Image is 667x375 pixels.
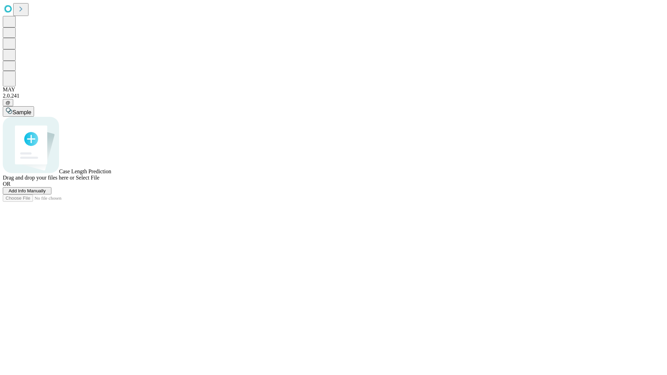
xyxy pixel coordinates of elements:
span: Sample [13,109,31,115]
div: 2.0.241 [3,93,664,99]
span: Drag and drop your files here or [3,175,74,181]
span: Add Info Manually [9,188,46,193]
span: Select File [76,175,99,181]
button: Sample [3,106,34,117]
span: Case Length Prediction [59,168,111,174]
span: @ [6,100,10,105]
button: @ [3,99,13,106]
span: OR [3,181,10,187]
button: Add Info Manually [3,187,51,194]
div: MAY [3,86,664,93]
